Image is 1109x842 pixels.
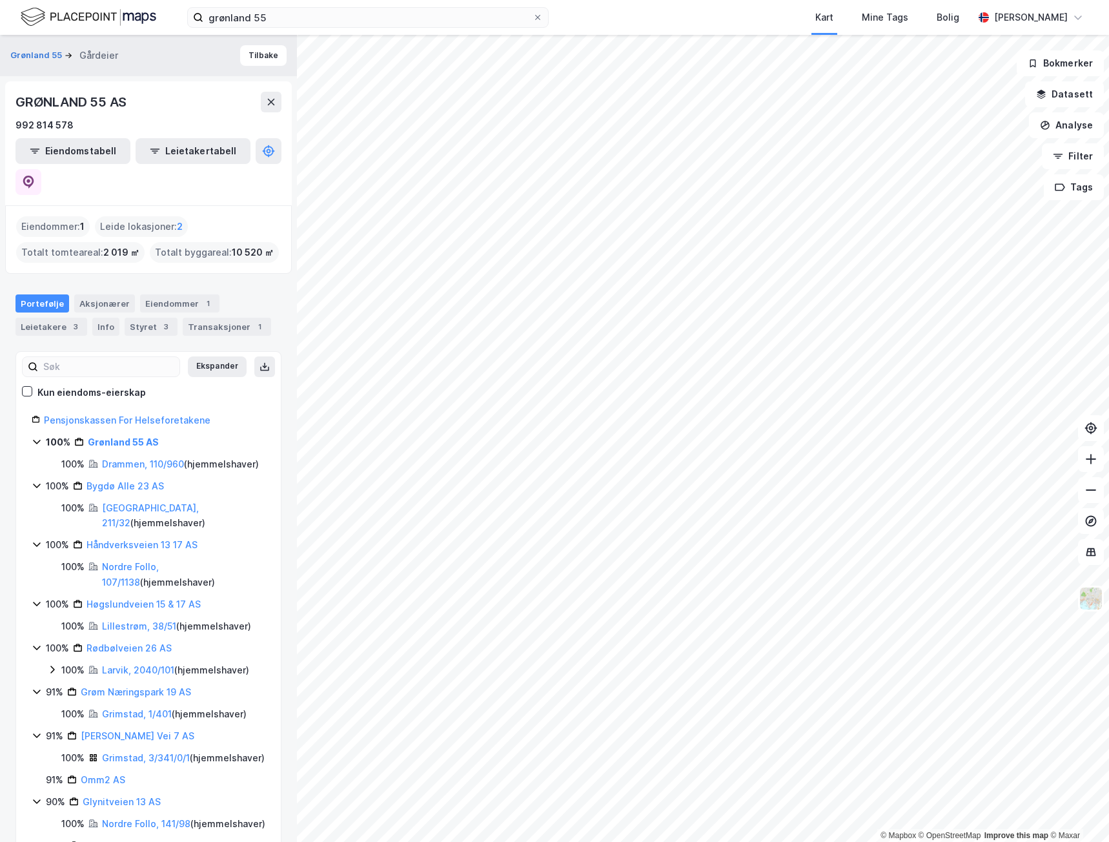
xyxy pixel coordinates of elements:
a: Nordre Follo, 141/98 [102,818,190,829]
a: Grønland 55 AS [88,436,159,447]
a: Improve this map [984,831,1048,840]
div: 100% [61,559,85,575]
div: [PERSON_NAME] [994,10,1068,25]
a: Bygdø Alle 23 AS [86,480,164,491]
div: Totalt byggareal : [150,242,279,263]
div: 100% [46,537,69,553]
a: Pensjonskassen For Helseforetakene [44,415,210,426]
a: Omm2 AS [81,774,125,785]
div: Styret [125,318,178,336]
div: 100% [61,816,85,832]
div: 91% [46,684,63,700]
img: logo.f888ab2527a4732fd821a326f86c7f29.svg [21,6,156,28]
div: 100% [61,619,85,634]
span: 2 019 ㎡ [103,245,139,260]
span: 2 [177,219,183,234]
div: Leide lokasjoner : [95,216,188,237]
div: 100% [46,435,70,450]
div: Kun eiendoms-eierskap [37,385,146,400]
div: Totalt tomteareal : [16,242,145,263]
button: Analyse [1029,112,1104,138]
div: ( hjemmelshaver ) [102,457,259,472]
div: Mine Tags [862,10,908,25]
div: Leietakere [15,318,87,336]
div: ( hjemmelshaver ) [102,619,251,634]
a: [PERSON_NAME] Vei 7 AS [81,730,194,741]
div: ( hjemmelshaver ) [102,706,247,722]
a: OpenStreetMap [919,831,981,840]
button: Tilbake [240,45,287,66]
button: Leietakertabell [136,138,250,164]
div: ( hjemmelshaver ) [102,500,265,531]
div: Transaksjoner [183,318,271,336]
div: Kontrollprogram for chat [1044,780,1109,842]
div: 100% [61,750,85,766]
div: Eiendommer : [16,216,90,237]
div: 91% [46,728,63,744]
div: ( hjemmelshaver ) [102,816,265,832]
div: 100% [46,641,69,656]
div: 100% [61,457,85,472]
a: Grøm Næringspark 19 AS [81,686,191,697]
div: 90% [46,794,65,810]
div: Kart [815,10,833,25]
div: 1 [253,320,266,333]
div: ( hjemmelshaver ) [102,750,265,766]
div: 100% [61,662,85,678]
button: Tags [1044,174,1104,200]
div: ( hjemmelshaver ) [102,559,265,590]
a: Lillestrøm, 38/51 [102,621,176,631]
div: Aksjonærer [74,294,135,313]
div: 100% [46,597,69,612]
a: [GEOGRAPHIC_DATA], 211/32 [102,502,199,529]
div: Gårdeier [79,48,118,63]
a: Nordre Follo, 107/1138 [102,561,159,588]
button: Eiendomstabell [15,138,130,164]
a: Larvik, 2040/101 [102,664,174,675]
a: Høgslundveien 15 & 17 AS [86,599,201,610]
div: Info [92,318,119,336]
div: GRØNLAND 55 AS [15,92,129,112]
div: 91% [46,772,63,788]
a: Håndverksveien 13 17 AS [86,539,198,550]
div: 100% [46,478,69,494]
a: Glynitveien 13 AS [83,796,161,807]
span: 10 520 ㎡ [232,245,274,260]
div: 992 814 578 [15,118,74,133]
input: Søk [38,357,179,376]
button: Filter [1042,143,1104,169]
div: Eiendommer [140,294,219,313]
button: Grønland 55 [10,49,65,62]
div: 3 [69,320,82,333]
img: Z [1079,586,1103,611]
button: Ekspander [188,356,247,377]
div: 3 [159,320,172,333]
a: Grimstad, 3/341/0/1 [102,752,190,763]
div: Bolig [937,10,959,25]
div: Portefølje [15,294,69,313]
a: Mapbox [880,831,916,840]
div: ( hjemmelshaver ) [102,662,249,678]
div: 100% [61,500,85,516]
div: 1 [201,297,214,310]
span: 1 [80,219,85,234]
a: Rødbølveien 26 AS [86,642,172,653]
iframe: Chat Widget [1044,780,1109,842]
a: Drammen, 110/960 [102,458,184,469]
div: 100% [61,706,85,722]
a: Grimstad, 1/401 [102,708,172,719]
input: Søk på adresse, matrikkel, gårdeiere, leietakere eller personer [203,8,533,27]
button: Datasett [1025,81,1104,107]
button: Bokmerker [1017,50,1104,76]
